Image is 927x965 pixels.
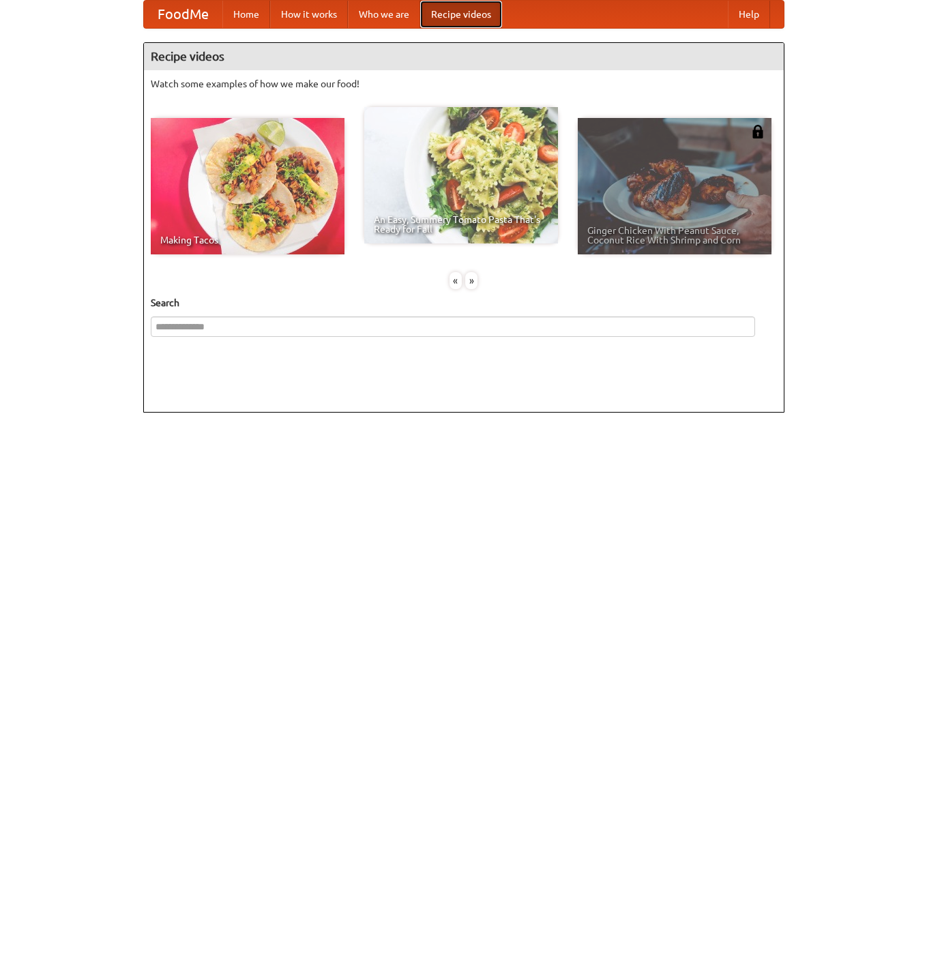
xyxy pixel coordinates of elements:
a: How it works [270,1,348,28]
a: FoodMe [144,1,222,28]
a: Help [728,1,770,28]
a: Home [222,1,270,28]
span: An Easy, Summery Tomato Pasta That's Ready for Fall [374,215,548,234]
a: An Easy, Summery Tomato Pasta That's Ready for Fall [364,107,558,243]
img: 483408.png [751,125,765,138]
div: » [465,272,477,289]
h4: Recipe videos [144,43,784,70]
p: Watch some examples of how we make our food! [151,77,777,91]
a: Making Tacos [151,118,344,254]
a: Who we are [348,1,420,28]
div: « [450,272,462,289]
a: Recipe videos [420,1,502,28]
h5: Search [151,296,777,310]
span: Making Tacos [160,235,335,245]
